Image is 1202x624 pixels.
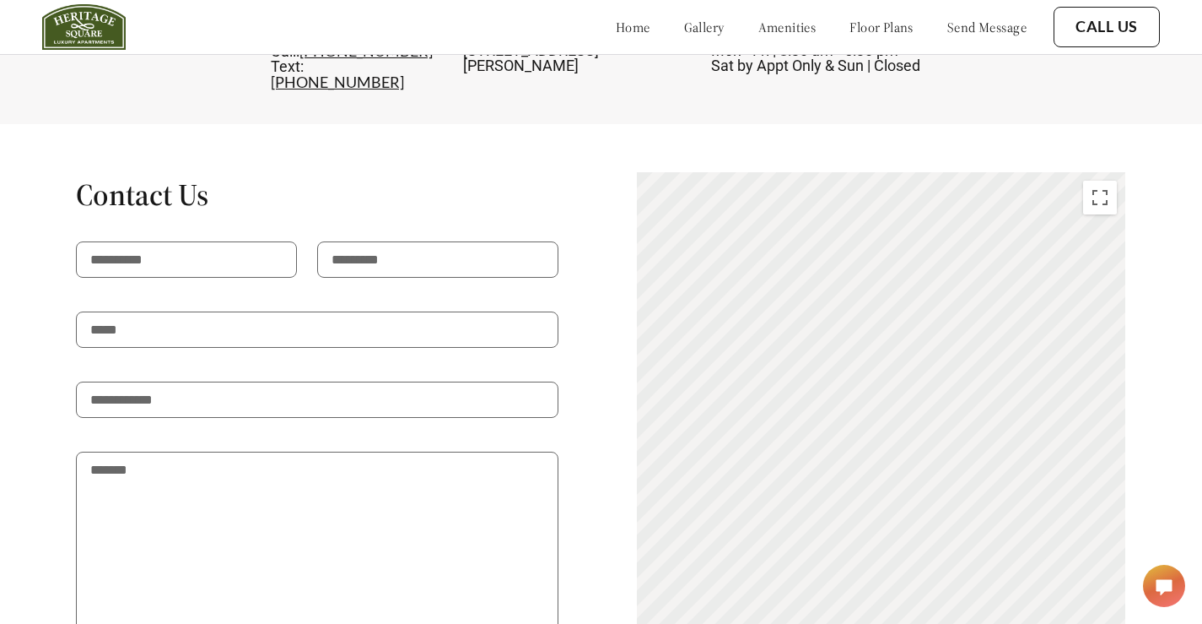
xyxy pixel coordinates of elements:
a: [PHONE_NUMBER] [271,73,404,91]
a: floor plans [849,19,914,35]
a: send message [947,19,1027,35]
div: [STREET_ADDRESS][PERSON_NAME] [463,43,683,73]
span: Sat by Appt Only & Sun | Closed [711,57,920,74]
button: Call Us [1054,7,1160,47]
img: Company logo [42,4,126,50]
button: Activar o desactivar la vista de pantalla completa [1083,181,1117,214]
a: amenities [758,19,817,35]
span: Text: [271,57,304,75]
a: gallery [684,19,725,35]
a: Call Us [1075,18,1138,36]
div: Mon - Fri | 8:30 am - 5:30 pm [711,43,931,73]
h1: Contact Us [76,176,558,214]
a: home [616,19,650,35]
